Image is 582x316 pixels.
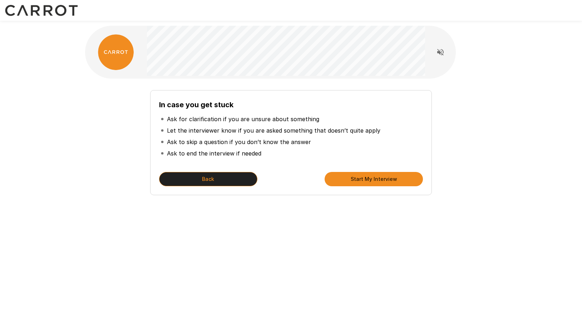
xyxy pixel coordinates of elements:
p: Ask to end the interview if needed [167,149,261,158]
button: Back [159,172,257,186]
p: Let the interviewer know if you are asked something that doesn’t quite apply [167,126,380,135]
b: In case you get stuck [159,100,233,109]
p: Ask to skip a question if you don’t know the answer [167,138,311,146]
button: Read questions aloud [433,45,448,59]
p: Ask for clarification if you are unsure about something [167,115,319,123]
button: Start My Interview [325,172,423,186]
img: carrot_logo.png [98,34,134,70]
